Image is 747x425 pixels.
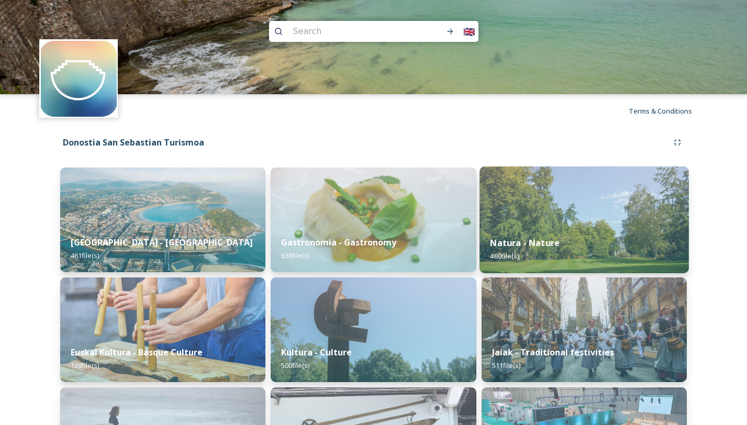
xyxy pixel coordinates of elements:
[482,277,687,382] img: tamborrada---javier-larrea_25444003826_o.jpg
[480,166,689,273] img: _TZV9379.jpg
[281,237,396,248] strong: Gastronomia - Gastronomy
[71,361,99,370] span: 129 file(s)
[460,22,478,41] div: 🇬🇧
[271,167,476,272] img: BCC_Plato2.jpg
[41,41,117,117] img: images.jpeg
[629,105,708,117] a: Terms & Conditions
[60,277,265,382] img: txalaparta_26484926369_o.jpg
[281,346,352,358] strong: Kultura - Culture
[63,137,204,148] strong: Donostia San Sebastian Turismoa
[629,106,692,116] span: Terms & Conditions
[271,277,476,382] img: _ML_4181.jpg
[281,251,309,260] span: 638 file(s)
[490,251,519,261] span: 480 file(s)
[492,361,520,370] span: 511 file(s)
[492,346,614,358] strong: Jaiak - Traditional festivities
[490,237,560,249] strong: Natura - Nature
[71,346,203,358] strong: Euskal Kultura - Basque Culture
[281,361,309,370] span: 500 file(s)
[288,20,422,43] input: Search
[60,167,265,272] img: Plano%2520aereo%2520ciudad%25201%2520-%2520Paul%2520Michael.jpg
[71,237,253,248] strong: [GEOGRAPHIC_DATA] - [GEOGRAPHIC_DATA]
[71,251,99,260] span: 461 file(s)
